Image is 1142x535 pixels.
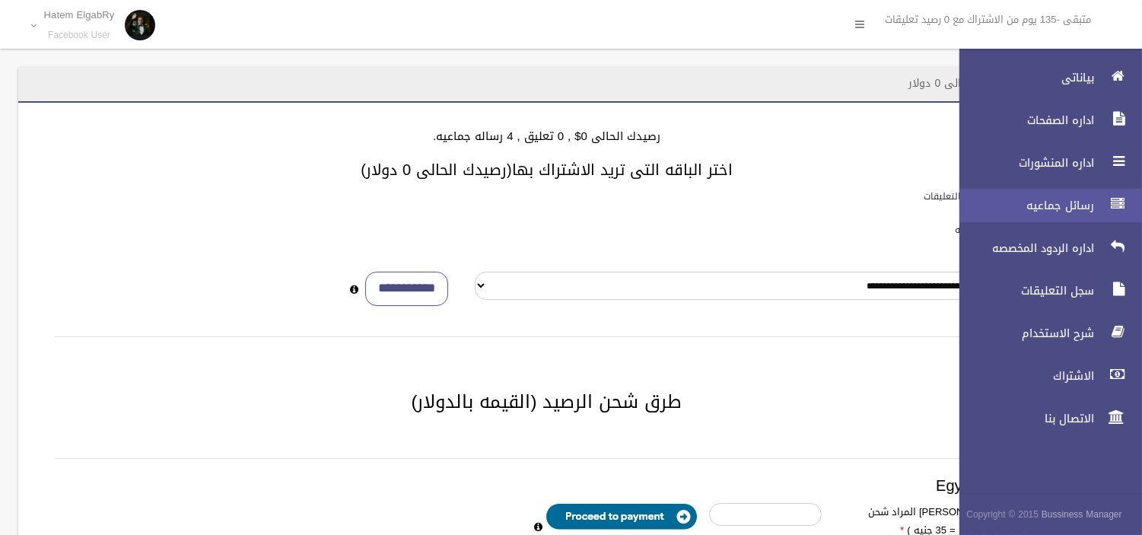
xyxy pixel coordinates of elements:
span: Copyright © 2015 [966,506,1039,523]
header: الاشتراك - رصيدك الحالى 0 دولار [891,68,1075,98]
h2: طرق شحن الرصيد (القيمه بالدولار) [37,392,1057,412]
a: اداره الصفحات [946,103,1142,137]
span: رسائل جماعيه [946,198,1099,213]
a: الاشتراك [946,359,1142,393]
span: الاتصال بنا [946,411,1099,426]
p: Hatem ElgabRy [44,9,115,21]
a: بياناتى [946,61,1142,94]
span: سجل التعليقات [946,283,1099,298]
span: اداره الردود المخصصه [946,240,1099,256]
span: الاشتراك [946,368,1099,384]
span: شرح الاستخدام [946,326,1099,341]
h4: رصيدك الحالى 0$ , 0 تعليق , 4 رساله جماعيه. [37,130,1057,143]
h3: اختر الباقه التى تريد الاشتراك بها(رصيدك الحالى 0 دولار) [37,161,1057,178]
a: اداره الردود المخصصه [946,231,1142,265]
span: اداره الصفحات [946,113,1099,128]
label: باقات الرد الالى على التعليقات [924,188,1044,205]
h3: Egypt payment [55,477,1039,494]
a: الاتصال بنا [946,402,1142,435]
a: سجل التعليقات [946,274,1142,307]
strong: Bussiness Manager [1042,506,1122,523]
a: شرح الاستخدام [946,317,1142,350]
small: Facebook User [44,30,115,41]
a: اداره المنشورات [946,146,1142,180]
label: باقات الرسائل الجماعيه [955,221,1044,238]
a: رسائل جماعيه [946,189,1142,222]
span: بياناتى [946,70,1099,85]
span: اداره المنشورات [946,155,1099,170]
